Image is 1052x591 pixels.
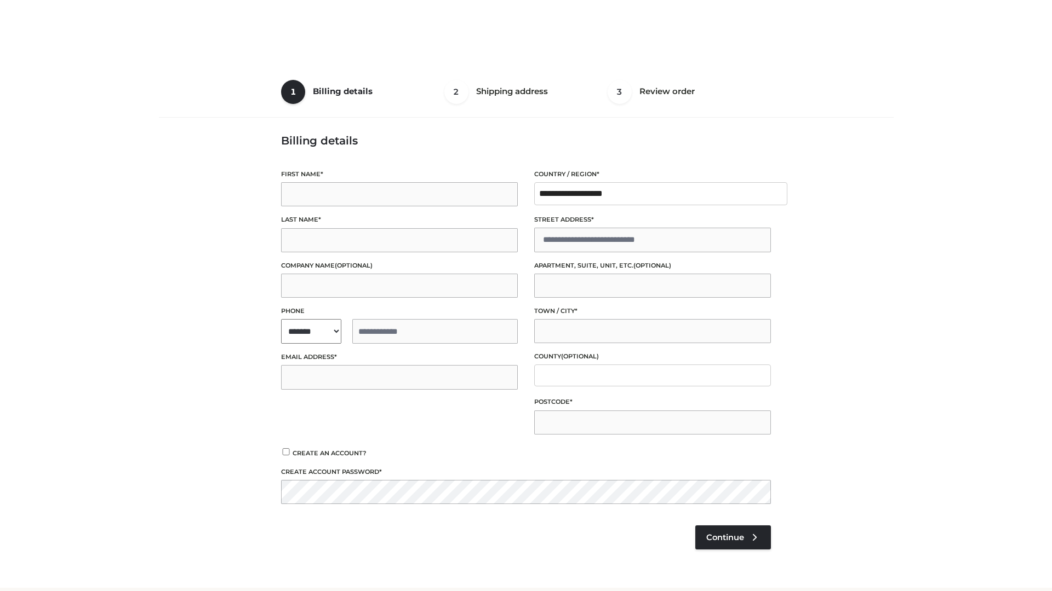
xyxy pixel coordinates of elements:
span: (optional) [335,262,373,269]
label: Town / City [534,306,771,316]
span: 2 [444,80,468,104]
span: Billing details [313,86,373,96]
label: Postcode [534,397,771,407]
input: Create an account? [281,448,291,455]
label: Street address [534,215,771,225]
h3: Billing details [281,134,771,147]
label: Country / Region [534,169,771,179]
label: Create account password [281,467,771,477]
label: First name [281,169,518,179]
span: Create an account? [293,449,367,457]
label: Phone [281,306,518,316]
label: Email address [281,352,518,362]
span: 1 [281,80,305,104]
span: 3 [608,80,632,104]
span: (optional) [561,352,599,360]
label: Apartment, suite, unit, etc. [534,260,771,271]
span: Continue [706,532,744,542]
label: Company name [281,260,518,271]
a: Continue [695,525,771,549]
label: Last name [281,215,518,225]
span: Shipping address [476,86,548,96]
label: County [534,351,771,362]
span: (optional) [633,262,671,269]
span: Review order [639,86,695,96]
